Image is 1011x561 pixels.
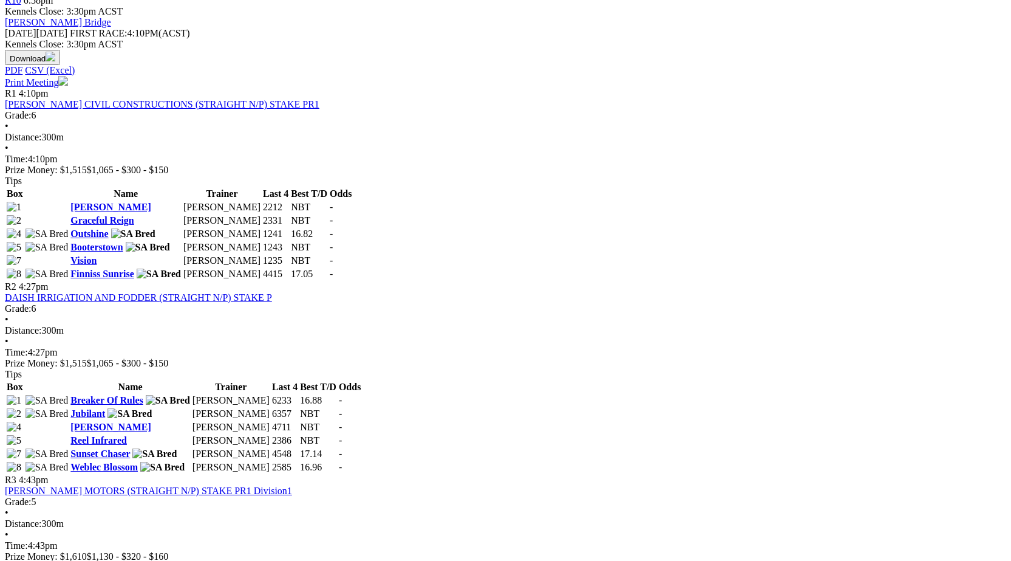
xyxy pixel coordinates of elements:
div: Download [5,65,1006,76]
td: 6233 [271,394,298,407]
td: 4415 [262,268,289,280]
img: SA Bred [26,395,69,406]
span: Box [7,382,23,392]
span: • [5,529,9,540]
td: 16.88 [299,394,337,407]
span: Time: [5,540,28,551]
span: • [5,314,9,325]
td: 17.14 [299,448,337,460]
img: 5 [7,435,21,446]
td: NBT [299,421,337,433]
span: 4:43pm [19,475,49,485]
td: 1241 [262,228,289,240]
img: 2 [7,215,21,226]
div: 4:43pm [5,540,1006,551]
span: - [339,435,342,446]
img: SA Bred [126,242,170,253]
span: • [5,336,9,346]
img: 7 [7,449,21,459]
td: [PERSON_NAME] [183,228,261,240]
img: SA Bred [107,408,152,419]
span: - [330,215,333,225]
span: • [5,143,9,153]
span: - [330,202,333,212]
span: 4:10PM(ACST) [70,28,190,38]
img: SA Bred [140,462,185,473]
span: Time: [5,347,28,357]
td: 16.96 [299,461,337,473]
th: Trainer [192,381,270,393]
img: SA Bred [26,269,69,280]
a: Breaker Of Rules [70,395,143,405]
th: Name [70,188,182,200]
a: Weblec Blossom [70,462,138,472]
th: Odds [338,381,361,393]
div: Kennels Close: 3:30pm ACST [5,39,1006,50]
td: [PERSON_NAME] [183,268,261,280]
a: [PERSON_NAME] MOTORS (STRAIGHT N/P) STAKE PR1 Division1 [5,486,292,496]
td: 2386 [271,435,298,447]
div: 300m [5,132,1006,143]
td: [PERSON_NAME] [183,255,261,267]
td: NBT [299,435,337,447]
a: PDF [5,65,22,75]
a: Reel Infrared [70,435,127,446]
img: 4 [7,422,21,433]
th: Name [70,381,190,393]
img: SA Bred [26,242,69,253]
span: [DATE] [5,28,36,38]
img: printer.svg [58,76,68,86]
a: Booterstown [70,242,123,252]
img: 8 [7,269,21,280]
span: - [330,255,333,266]
div: Prize Money: $1,515 [5,358,1006,369]
td: [PERSON_NAME] [192,461,270,473]
img: SA Bred [26,229,69,239]
a: [PERSON_NAME] [70,422,151,432]
div: 6 [5,110,1006,121]
span: - [330,269,333,279]
th: Last 4 [262,188,289,200]
span: $1,065 - $300 - $150 [87,358,169,368]
td: 2331 [262,215,289,227]
td: [PERSON_NAME] [192,448,270,460]
img: 1 [7,395,21,406]
a: CSV (Excel) [25,65,75,75]
span: Time: [5,154,28,164]
img: SA Bred [26,449,69,459]
td: NBT [290,241,328,253]
div: Prize Money: $1,515 [5,165,1006,176]
td: [PERSON_NAME] [183,201,261,213]
td: 6357 [271,408,298,420]
a: Jubilant [70,408,105,419]
span: - [330,229,333,239]
span: Tips [5,369,22,379]
td: 1235 [262,255,289,267]
img: SA Bred [146,395,190,406]
td: 2585 [271,461,298,473]
span: Distance: [5,132,41,142]
td: 1243 [262,241,289,253]
span: Kennels Close: 3:30pm ACST [5,6,123,16]
img: 5 [7,242,21,253]
span: • [5,508,9,518]
img: 7 [7,255,21,266]
th: Best T/D [299,381,337,393]
a: Finniss Sunrise [70,269,134,279]
a: [PERSON_NAME] [70,202,151,212]
th: Trainer [183,188,261,200]
td: NBT [299,408,337,420]
td: 17.05 [290,268,328,280]
span: 4:10pm [19,88,49,98]
img: SA Bred [26,462,69,473]
th: Odds [329,188,352,200]
span: Distance: [5,518,41,529]
img: SA Bred [111,229,155,239]
span: - [339,449,342,459]
img: 4 [7,229,21,239]
a: Print Meeting [5,77,68,88]
img: SA Bred [26,408,69,419]
td: [PERSON_NAME] [183,241,261,253]
img: SA Bred [137,269,181,280]
a: [PERSON_NAME] Bridge [5,17,111,27]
